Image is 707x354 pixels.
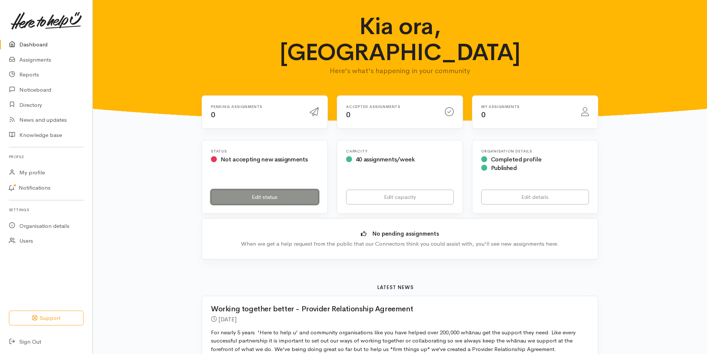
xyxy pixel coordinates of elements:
h6: Settings [9,205,84,215]
span: 40 assignments/week [356,155,415,163]
a: Edit details [481,190,589,205]
span: 0 [211,110,215,119]
h6: Status [211,149,319,153]
span: Completed profile [491,155,542,163]
a: Edit capacity [346,190,454,205]
p: For nearly 5 years 'Here to help u' and community organisations like you have helped over 200,000... [211,328,589,354]
div: When we get a help request from the public that our Connectors think you could assist with, you'l... [213,240,587,248]
h6: Organisation Details [481,149,589,153]
h6: Profile [9,152,84,162]
h6: My assignments [481,105,572,109]
h6: Capacity [346,149,454,153]
p: Here's what's happening in your community [255,66,545,76]
h6: Pending assignments [211,105,301,109]
h1: Kia ora, [GEOGRAPHIC_DATA] [255,13,545,66]
button: Support [9,311,84,326]
h2: Working together better - Provider Relationship Agreement [211,305,580,313]
h6: Accepted assignments [346,105,436,109]
span: Published [491,164,517,172]
b: Latest news [377,284,414,291]
span: Not accepting new assignments [221,155,308,163]
a: Edit status [211,190,319,205]
span: 0 [481,110,486,119]
b: No pending assignments [372,230,439,237]
time: [DATE] [218,315,237,323]
span: 0 [346,110,351,119]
